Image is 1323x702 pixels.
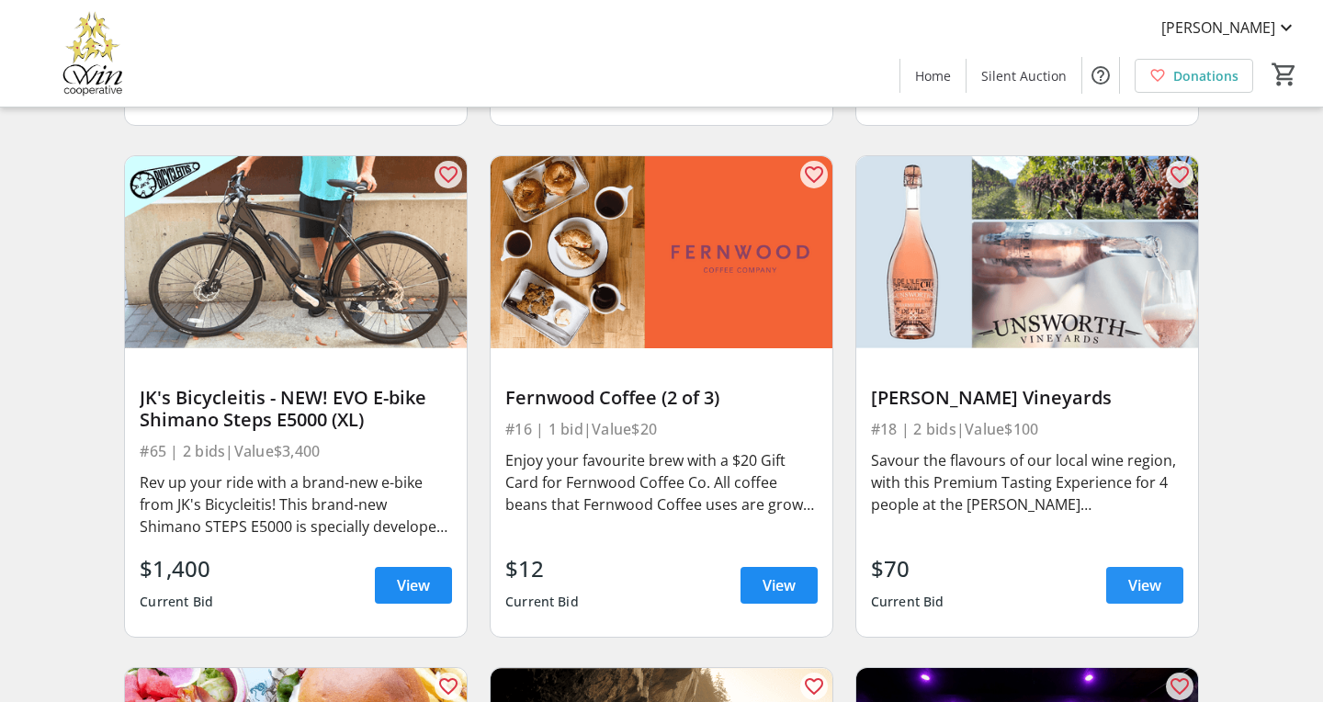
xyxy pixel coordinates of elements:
div: JK's Bicycleitis - NEW! EVO E-bike Shimano Steps E5000 (XL) [140,387,452,431]
a: View [375,567,452,604]
span: View [397,574,430,596]
a: Silent Auction [967,59,1081,93]
span: Silent Auction [981,66,1067,85]
div: [PERSON_NAME] Vineyards [871,387,1183,409]
img: JK's Bicycleitis - NEW! EVO E-bike Shimano Steps E5000 (XL) [125,156,467,348]
div: Fernwood Coffee (2 of 3) [505,387,818,409]
mat-icon: favorite_outline [803,675,825,697]
img: Fernwood Coffee (2 of 3) [491,156,832,348]
div: #16 | 1 bid | Value $20 [505,416,818,442]
div: Current Bid [871,585,944,618]
mat-icon: favorite_outline [803,164,825,186]
div: $70 [871,552,944,585]
img: Victoria Women In Need Community Cooperative's Logo [11,7,175,99]
div: $12 [505,552,579,585]
span: [PERSON_NAME] [1161,17,1275,39]
a: Home [900,59,966,93]
img: Unsworth Vineyards [856,156,1198,348]
div: Rev up your ride with a brand-new e-bike from JK's Bicycleitis! This brand-new Shimano STEPS E500... [140,471,452,538]
mat-icon: favorite_outline [1169,164,1191,186]
span: Home [915,66,951,85]
div: #65 | 2 bids | Value $3,400 [140,438,452,464]
button: Cart [1268,58,1301,91]
a: View [741,567,818,604]
div: $1,400 [140,552,213,585]
div: #18 | 2 bids | Value $100 [871,416,1183,442]
mat-icon: favorite_outline [437,675,459,697]
div: Savour the flavours of our local wine region, with this Premium Tasting Experience for 4 people a... [871,449,1183,515]
mat-icon: favorite_outline [437,164,459,186]
span: Donations [1173,66,1238,85]
a: View [1106,567,1183,604]
span: View [1128,574,1161,596]
mat-icon: favorite_outline [1169,675,1191,697]
div: Enjoy your favourite brew with a $20 Gift Card for Fernwood Coffee Co. All coffee beans that Fern... [505,449,818,515]
button: [PERSON_NAME] [1147,13,1312,42]
button: Help [1082,57,1119,94]
span: View [763,574,796,596]
a: Donations [1135,59,1253,93]
div: Current Bid [505,585,579,618]
div: Current Bid [140,585,213,618]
